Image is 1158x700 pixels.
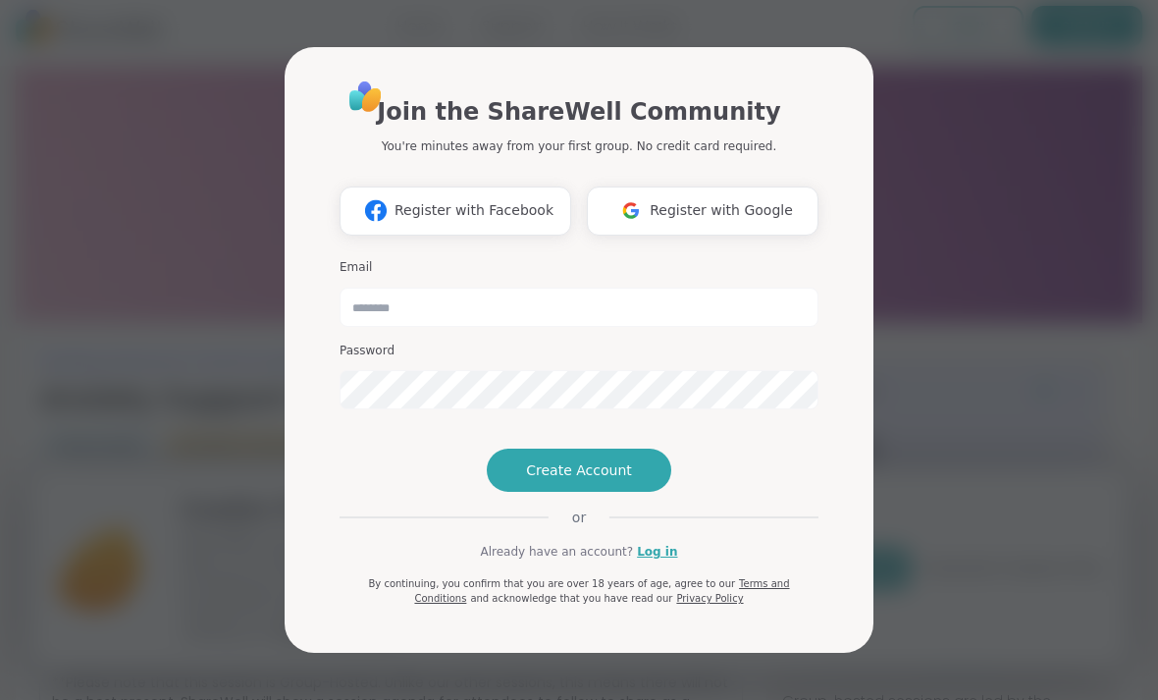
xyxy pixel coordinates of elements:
h3: Email [340,259,818,276]
button: Create Account [487,449,671,492]
span: and acknowledge that you have read our [470,593,672,604]
img: ShareWell Logo [343,75,388,119]
p: You're minutes away from your first group. No credit card required. [382,137,776,155]
img: ShareWell Logomark [357,192,395,229]
span: By continuing, you confirm that you are over 18 years of age, agree to our [368,578,735,589]
a: Log in [637,543,677,561]
a: Terms and Conditions [414,578,789,604]
span: Already have an account? [480,543,633,561]
span: Register with Facebook [395,200,553,221]
h3: Password [340,343,818,359]
span: Create Account [526,460,632,480]
a: Privacy Policy [676,593,743,604]
img: ShareWell Logomark [612,192,650,229]
button: Register with Facebook [340,187,571,236]
h1: Join the ShareWell Community [377,94,780,130]
button: Register with Google [587,187,818,236]
span: Register with Google [650,200,793,221]
span: or [549,508,609,527]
